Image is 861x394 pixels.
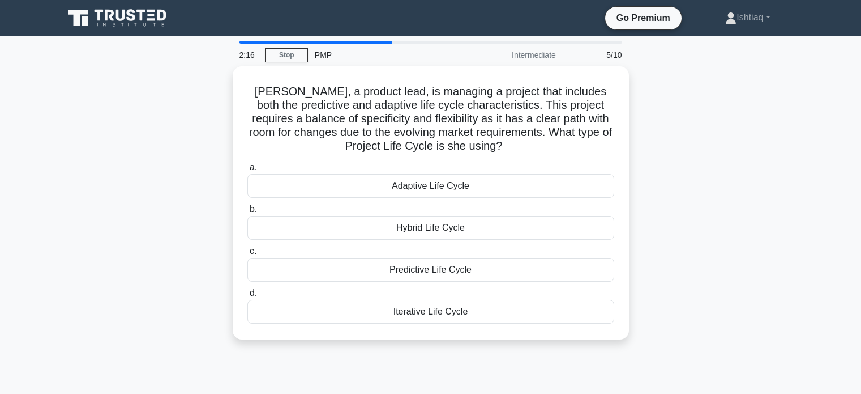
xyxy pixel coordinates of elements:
div: Intermediate [464,44,563,66]
div: Hybrid Life Cycle [247,216,614,240]
span: d. [250,288,257,298]
h5: [PERSON_NAME], a product lead, is managing a project that includes both the predictive and adapti... [246,84,615,154]
a: Stop [265,48,308,62]
span: c. [250,246,256,256]
div: 5/10 [563,44,629,66]
a: Ishtiaq [698,6,797,29]
div: Predictive Life Cycle [247,258,614,282]
div: 2:16 [233,44,265,66]
a: Go Premium [610,11,677,25]
span: a. [250,162,257,172]
div: Iterative Life Cycle [247,300,614,324]
span: b. [250,204,257,214]
div: PMP [308,44,464,66]
div: Adaptive Life Cycle [247,174,614,198]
